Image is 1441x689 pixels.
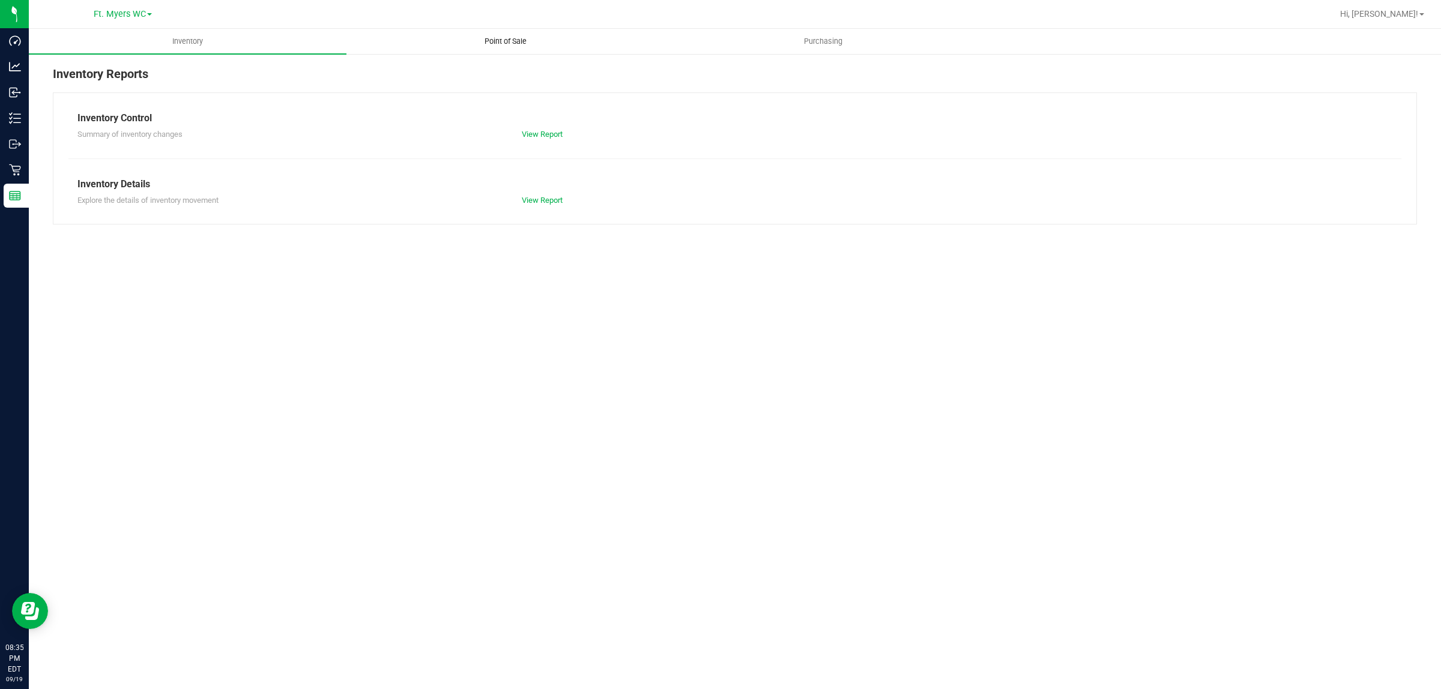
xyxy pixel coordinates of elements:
[53,65,1417,92] div: Inventory Reports
[9,138,21,150] inline-svg: Outbound
[522,130,563,139] a: View Report
[29,29,346,54] a: Inventory
[77,130,183,139] span: Summary of inventory changes
[468,36,543,47] span: Point of Sale
[9,112,21,124] inline-svg: Inventory
[77,196,219,205] span: Explore the details of inventory movement
[5,642,23,675] p: 08:35 PM EDT
[9,61,21,73] inline-svg: Analytics
[77,177,1392,191] div: Inventory Details
[156,36,219,47] span: Inventory
[346,29,664,54] a: Point of Sale
[522,196,563,205] a: View Report
[5,675,23,684] p: 09/19
[12,593,48,629] iframe: Resource center
[77,111,1392,125] div: Inventory Control
[9,86,21,98] inline-svg: Inbound
[664,29,982,54] a: Purchasing
[1340,9,1418,19] span: Hi, [PERSON_NAME]!
[94,9,146,19] span: Ft. Myers WC
[9,190,21,202] inline-svg: Reports
[9,164,21,176] inline-svg: Retail
[9,35,21,47] inline-svg: Dashboard
[788,36,859,47] span: Purchasing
